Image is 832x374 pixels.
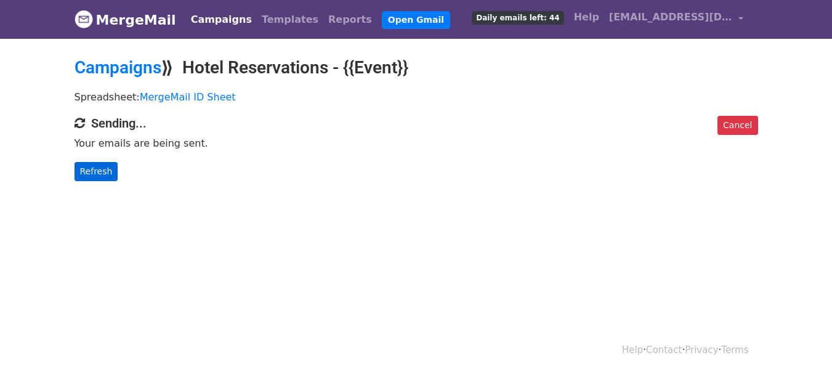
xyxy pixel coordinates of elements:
span: [EMAIL_ADDRESS][DOMAIN_NAME] [609,10,732,25]
a: Help [569,5,604,30]
iframe: Chat Widget [770,315,832,374]
img: MergeMail logo [75,10,93,28]
a: Campaigns [186,7,257,32]
a: Refresh [75,162,118,181]
a: Open Gmail [382,11,450,29]
a: Contact [646,344,682,356]
a: MergeMail [75,7,176,33]
h2: ⟫ Hotel Reservations - {{Event}} [75,57,758,78]
a: Reports [323,7,377,32]
a: Help [622,344,643,356]
a: Templates [257,7,323,32]
p: Spreadsheet: [75,91,758,104]
a: Campaigns [75,57,161,78]
span: Daily emails left: 44 [472,11,563,25]
a: Cancel [717,116,757,135]
p: Your emails are being sent. [75,137,758,150]
a: Daily emails left: 44 [467,5,568,30]
h4: Sending... [75,116,758,131]
a: Privacy [685,344,718,356]
a: [EMAIL_ADDRESS][DOMAIN_NAME] [604,5,748,34]
a: Terms [721,344,748,356]
a: MergeMail ID Sheet [140,91,236,103]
